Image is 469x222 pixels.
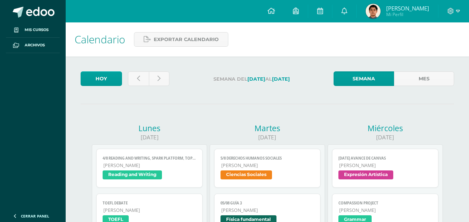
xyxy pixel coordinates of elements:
div: [DATE] [92,133,207,141]
a: [DATE] avance de canvas[PERSON_NAME]Expresión Artística [332,149,438,188]
label: Semana del al [175,71,328,87]
span: [PERSON_NAME] [339,207,432,213]
span: Archivos [25,42,45,48]
span: Reading and Writing [103,170,162,179]
span: [PERSON_NAME] [221,207,314,213]
span: 05/08 Guía 3 [221,201,314,206]
span: Mi Perfil [386,11,429,18]
span: Ciencias Sociales [221,170,272,179]
span: Calendario [75,32,125,46]
strong: [DATE] [247,76,265,82]
div: Martes [210,123,325,133]
a: Mis cursos [6,22,60,38]
a: Exportar calendario [134,32,228,47]
span: Mis cursos [25,27,49,33]
span: Exportar calendario [154,33,219,46]
span: [PERSON_NAME] [339,162,432,169]
span: [PERSON_NAME] [103,207,196,213]
span: [PERSON_NAME] [221,162,314,169]
div: [DATE] [210,133,325,141]
a: 4/8 REading and Writing, Spark platform, topic 10A[PERSON_NAME]Reading and Writing [96,149,203,188]
a: Semana [334,71,394,86]
span: Expresión Artística [338,170,393,179]
span: TOEFL Debate [103,201,196,206]
div: [DATE] [328,133,443,141]
span: 5/8 Derechos Humanos Sociales [221,156,314,161]
span: [PERSON_NAME] [386,4,429,12]
div: Lunes [92,123,207,133]
img: d5477ca1a3f189a885c1b57d1d09bc4b.png [366,4,381,19]
span: [PERSON_NAME] [103,162,196,169]
span: Cerrar panel [21,213,49,219]
strong: [DATE] [272,76,290,82]
a: 5/8 Derechos Humanos Sociales[PERSON_NAME]Ciencias Sociales [214,149,321,188]
span: [DATE] avance de canvas [338,156,432,161]
a: Hoy [81,71,122,86]
a: Mes [394,71,454,86]
a: Archivos [6,38,60,53]
span: Compassion project [338,201,432,206]
span: 4/8 REading and Writing, Spark platform, topic 10A [103,156,196,161]
div: Miércoles [328,123,443,133]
